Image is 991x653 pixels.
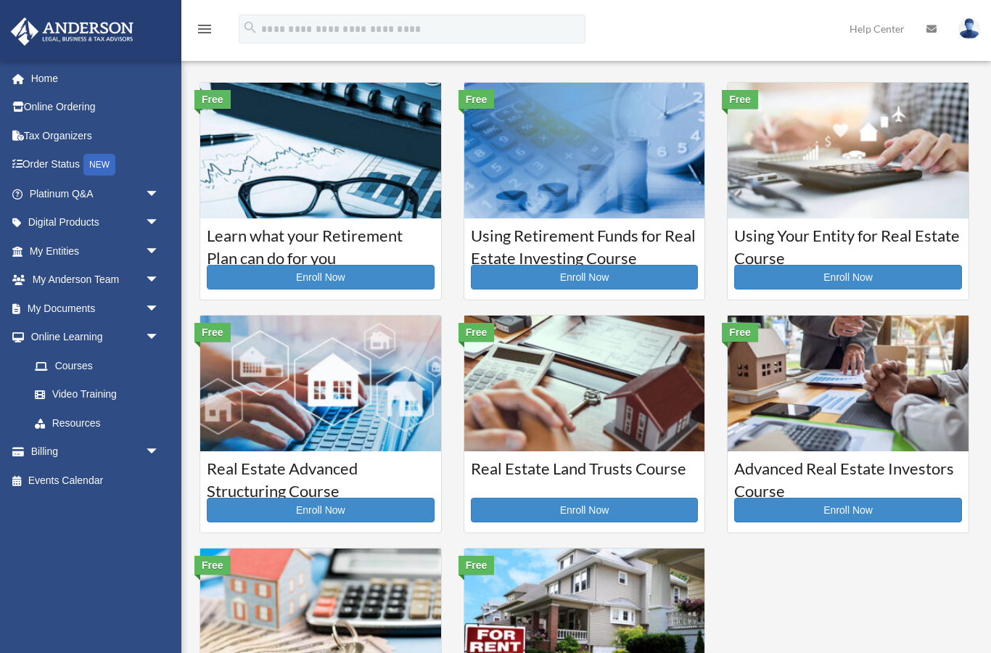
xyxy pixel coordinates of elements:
[207,225,435,261] h3: Learn what your Retirement Plan can do for you
[145,438,174,467] span: arrow_drop_down
[459,556,495,575] div: Free
[20,408,181,438] a: Resources
[459,90,495,109] div: Free
[207,498,435,522] a: Enroll Now
[194,556,231,575] div: Free
[207,458,435,494] h3: Real Estate Advanced Structuring Course
[459,323,495,342] div: Free
[10,121,181,150] a: Tax Organizers
[471,458,699,494] h3: Real Estate Land Trusts Course
[10,438,181,467] a: Billingarrow_drop_down
[145,208,174,238] span: arrow_drop_down
[471,265,699,289] a: Enroll Now
[145,266,174,295] span: arrow_drop_down
[196,25,213,38] a: menu
[958,18,980,39] img: User Pic
[722,90,758,109] div: Free
[10,93,181,122] a: Online Ordering
[10,150,181,180] a: Order StatusNEW
[145,179,174,209] span: arrow_drop_down
[734,265,962,289] a: Enroll Now
[196,20,213,38] i: menu
[83,154,115,176] div: NEW
[734,225,962,261] h3: Using Your Entity for Real Estate Course
[242,20,258,36] i: search
[10,266,181,295] a: My Anderson Teamarrow_drop_down
[145,237,174,266] span: arrow_drop_down
[734,458,962,494] h3: Advanced Real Estate Investors Course
[207,265,435,289] a: Enroll Now
[10,323,181,352] a: Online Learningarrow_drop_down
[10,466,181,495] a: Events Calendar
[145,294,174,324] span: arrow_drop_down
[194,90,231,109] div: Free
[145,323,174,353] span: arrow_drop_down
[7,17,138,46] img: Anderson Advisors Platinum Portal
[471,225,699,261] h3: Using Retirement Funds for Real Estate Investing Course
[10,208,181,237] a: Digital Productsarrow_drop_down
[10,294,181,323] a: My Documentsarrow_drop_down
[471,498,699,522] a: Enroll Now
[10,237,181,266] a: My Entitiesarrow_drop_down
[10,64,181,93] a: Home
[722,323,758,342] div: Free
[20,351,174,380] a: Courses
[194,323,231,342] div: Free
[20,380,181,409] a: Video Training
[734,498,962,522] a: Enroll Now
[10,179,181,208] a: Platinum Q&Aarrow_drop_down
